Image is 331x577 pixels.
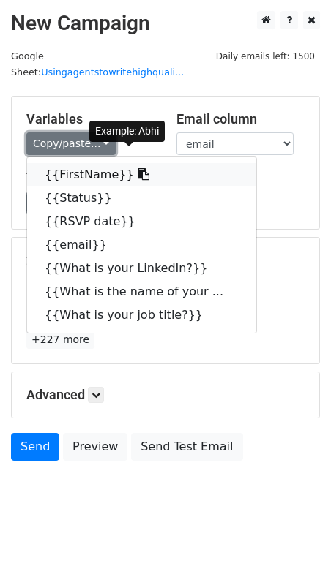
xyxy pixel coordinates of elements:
a: {{What is your job title?}} [27,303,256,327]
a: {{FirstName}} [27,163,256,186]
iframe: Chat Widget [258,507,331,577]
h2: New Campaign [11,11,320,36]
h5: Variables [26,111,155,127]
a: {{email}} [27,233,256,257]
a: Usingagentstowritehighquali... [41,67,184,78]
a: Send Test Email [131,433,242,461]
h5: Advanced [26,387,305,403]
small: Google Sheet: [11,50,184,78]
a: {{Status}} [27,186,256,210]
a: {{What is the name of your ... [27,280,256,303]
span: Daily emails left: 1500 [211,48,320,64]
a: Daily emails left: 1500 [211,50,320,61]
a: {{What is your LinkedIn?}} [27,257,256,280]
div: Example: Abhi [89,121,165,142]
a: {{RSVP date}} [27,210,256,233]
a: Preview [63,433,127,461]
a: Send [11,433,59,461]
a: +227 more [26,331,94,349]
a: Copy/paste... [26,132,116,155]
h5: Email column [176,111,305,127]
